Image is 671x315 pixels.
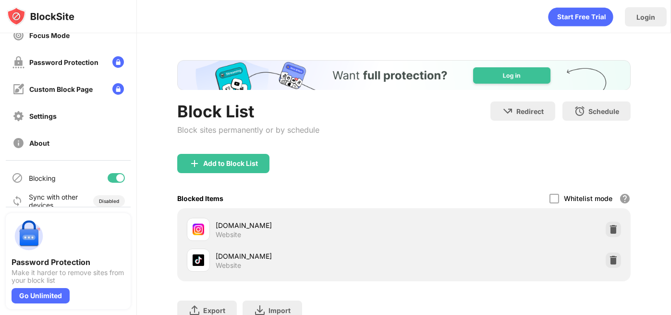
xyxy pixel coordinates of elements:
[268,306,291,315] div: Import
[7,7,74,26] img: logo-blocksite.svg
[12,110,24,122] img: settings-off.svg
[203,160,258,167] div: Add to Block List
[12,219,46,253] img: push-password-protection.svg
[588,107,619,115] div: Schedule
[636,13,655,21] div: Login
[29,174,56,182] div: Blocking
[29,112,57,120] div: Settings
[12,195,23,207] img: sync-icon.svg
[12,83,24,95] img: customize-block-page-off.svg
[216,251,404,261] div: [DOMAIN_NAME]
[548,7,613,26] div: animation
[29,193,78,209] div: Sync with other devices
[12,137,24,149] img: about-off.svg
[12,56,24,68] img: password-protection-off.svg
[29,31,70,39] div: Focus Mode
[29,85,93,93] div: Custom Block Page
[29,58,98,66] div: Password Protection
[203,306,225,315] div: Export
[177,60,631,90] iframe: Banner
[29,139,49,147] div: About
[12,269,125,284] div: Make it harder to remove sites from your block list
[12,257,125,267] div: Password Protection
[564,194,612,202] div: Whitelist mode
[216,220,404,230] div: [DOMAIN_NAME]
[112,56,124,68] img: lock-menu.svg
[12,172,23,184] img: blocking-icon.svg
[99,198,119,204] div: Disabled
[216,230,241,239] div: Website
[112,83,124,95] img: lock-menu.svg
[193,224,204,235] img: favicons
[12,288,70,303] div: Go Unlimited
[177,194,223,202] div: Blocked Items
[177,101,319,121] div: Block List
[216,261,241,270] div: Website
[12,29,24,41] img: focus-off.svg
[177,125,319,135] div: Block sites permanently or by schedule
[516,107,544,115] div: Redirect
[193,254,204,266] img: favicons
